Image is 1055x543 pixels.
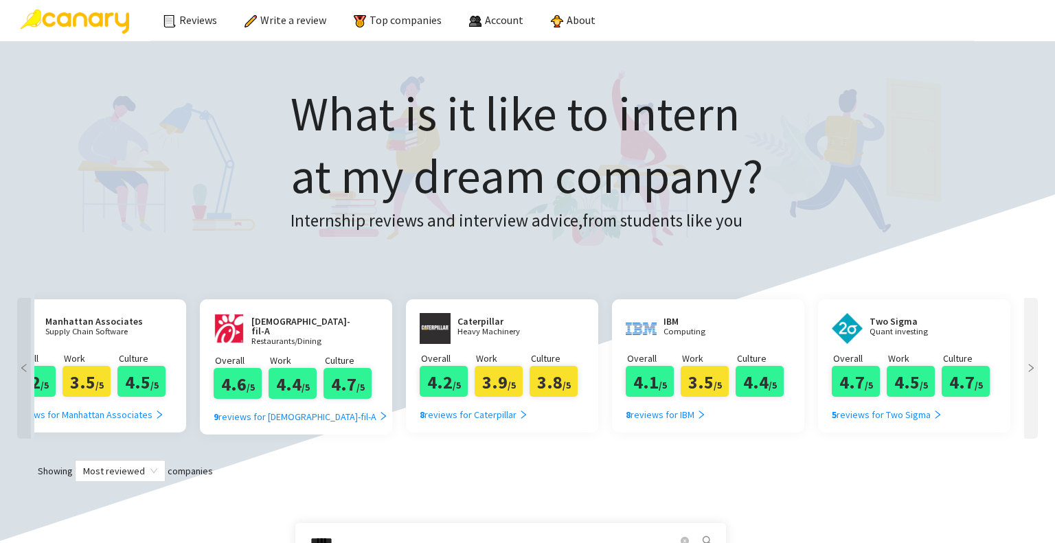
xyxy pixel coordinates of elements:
[485,13,523,27] span: Account
[325,353,378,368] p: Culture
[214,368,262,399] div: 4.6
[155,410,164,419] span: right
[457,327,540,336] p: Heavy Machinery
[17,363,31,373] span: left
[63,366,111,397] div: 3.5
[870,327,952,336] p: Quant investing
[769,379,777,391] span: /5
[736,366,784,397] div: 4.4
[215,353,269,368] p: Overall
[942,366,990,397] div: 4.7
[832,397,942,422] a: 5reviews for Two Sigma right
[214,409,388,424] div: reviews for [DEMOGRAPHIC_DATA]-fil-A
[476,351,530,366] p: Work
[943,351,997,366] p: Culture
[420,407,528,422] div: reviews for Caterpillar
[663,327,746,336] p: Computing
[245,13,326,27] a: Write a review
[626,313,657,344] img: www.ibm.com
[356,381,365,393] span: /5
[627,351,681,366] p: Overall
[291,146,763,206] span: at my dream company?
[530,366,578,397] div: 3.8
[832,408,837,421] b: 5
[41,379,49,391] span: /5
[563,379,571,391] span: /5
[378,411,388,421] span: right
[291,207,763,235] h3: Internship reviews and interview advice, from students like you
[302,381,310,393] span: /5
[626,397,706,422] a: 8reviews for IBM right
[870,316,952,326] h2: Two Sigma
[64,351,117,366] p: Work
[8,397,164,422] a: reviews for Manhattan Associates right
[421,351,475,366] p: Overall
[83,461,157,481] span: Most reviewed
[832,407,942,422] div: reviews for Two Sigma
[420,408,424,421] b: 8
[324,368,372,399] div: 4.7
[626,366,674,397] div: 4.1
[117,366,166,397] div: 4.5
[714,379,722,391] span: /5
[8,407,164,422] div: reviews for Manhattan Associates
[45,327,143,336] p: Supply Chain Software
[888,351,942,366] p: Work
[887,366,935,397] div: 4.5
[453,379,461,391] span: /5
[469,15,481,27] img: people.png
[214,399,388,424] a: 9reviews for [DEMOGRAPHIC_DATA]-fil-A right
[626,408,631,421] b: 8
[1024,363,1038,373] span: right
[420,397,528,422] a: 8reviews for Caterpillar right
[291,82,763,207] h1: What is it like to intern
[696,410,706,419] span: right
[737,351,791,366] p: Culture
[551,13,595,27] a: About
[659,379,667,391] span: /5
[457,316,540,326] h2: Caterpillar
[354,13,442,27] a: Top companies
[45,316,143,326] h2: Manhattan Associates
[681,366,729,397] div: 3.5
[95,379,104,391] span: /5
[832,366,880,397] div: 4.7
[682,351,736,366] p: Work
[9,351,63,366] p: Overall
[420,366,468,397] div: 4.2
[163,13,217,27] a: Reviews
[975,379,983,391] span: /5
[508,379,516,391] span: /5
[531,351,585,366] p: Culture
[663,316,746,326] h2: IBM
[475,366,523,397] div: 3.9
[119,351,172,366] p: Culture
[626,407,706,422] div: reviews for IBM
[933,410,942,419] span: right
[247,381,255,393] span: /5
[251,316,354,336] h2: [DEMOGRAPHIC_DATA]-fil-A
[865,379,873,391] span: /5
[270,353,324,368] p: Work
[14,460,1041,482] div: Showing companies
[21,10,129,34] img: Canary Logo
[269,368,317,399] div: 4.4
[214,411,218,423] b: 9
[833,351,887,366] p: Overall
[150,379,159,391] span: /5
[920,379,928,391] span: /5
[251,337,354,346] p: Restaurants/Dining
[519,410,528,419] span: right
